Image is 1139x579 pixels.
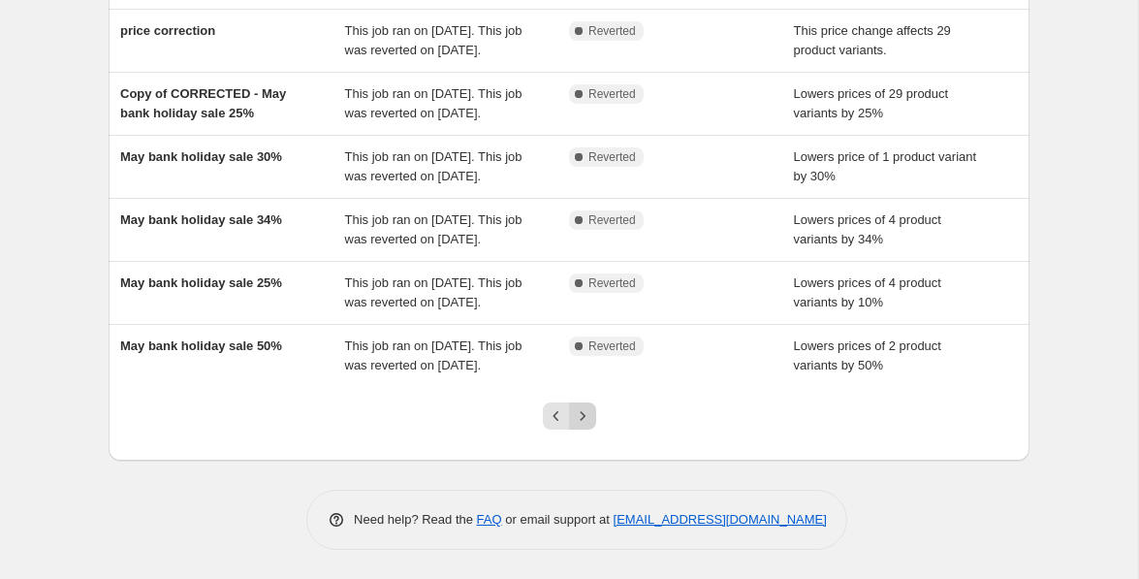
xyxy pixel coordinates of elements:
[588,212,636,228] span: Reverted
[120,338,282,353] span: May bank holiday sale 50%
[477,512,502,527] a: FAQ
[794,23,951,57] span: This price change affects 29 product variants.
[120,275,282,290] span: May bank holiday sale 25%
[120,86,286,120] span: Copy of CORRECTED - May bank holiday sale 25%
[794,149,977,183] span: Lowers price of 1 product variant by 30%
[345,23,522,57] span: This job ran on [DATE]. This job was reverted on [DATE].
[588,86,636,102] span: Reverted
[345,212,522,246] span: This job ran on [DATE]. This job was reverted on [DATE].
[345,149,522,183] span: This job ran on [DATE]. This job was reverted on [DATE].
[502,512,614,527] span: or email support at
[120,149,282,164] span: May bank holiday sale 30%
[794,338,941,372] span: Lowers prices of 2 product variants by 50%
[614,512,827,527] a: [EMAIL_ADDRESS][DOMAIN_NAME]
[543,402,596,430] nav: Pagination
[588,149,636,165] span: Reverted
[345,86,522,120] span: This job ran on [DATE]. This job was reverted on [DATE].
[794,212,941,246] span: Lowers prices of 4 product variants by 34%
[794,275,941,309] span: Lowers prices of 4 product variants by 10%
[120,23,215,38] span: price correction
[588,275,636,291] span: Reverted
[345,275,522,309] span: This job ran on [DATE]. This job was reverted on [DATE].
[345,338,522,372] span: This job ran on [DATE]. This job was reverted on [DATE].
[588,23,636,39] span: Reverted
[794,86,949,120] span: Lowers prices of 29 product variants by 25%
[569,402,596,430] button: Next
[588,338,636,354] span: Reverted
[354,512,477,527] span: Need help? Read the
[120,212,282,227] span: May bank holiday sale 34%
[543,402,570,430] button: Previous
